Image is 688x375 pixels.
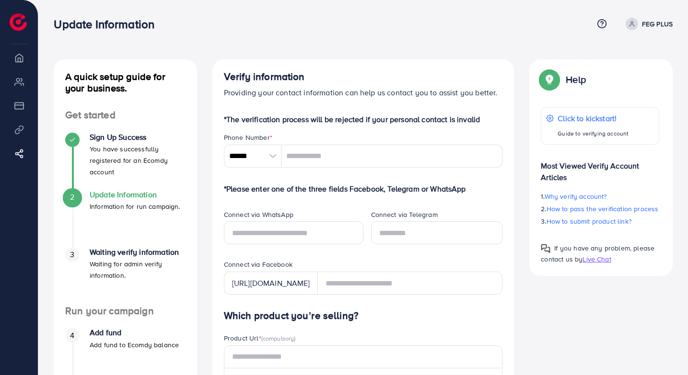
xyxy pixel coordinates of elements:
p: *The verification process will be rejected if your personal contact is invalid [224,114,503,125]
li: Waiting verify information [54,248,197,305]
p: Most Viewed Verify Account Articles [541,152,659,183]
h4: Which product you’re selling? [224,310,503,322]
h4: Get started [54,109,197,121]
p: Waiting for admin verify information. [90,258,186,281]
span: 3 [70,249,74,260]
img: Popup guide [541,71,558,88]
span: If you have any problem, please contact us by [541,243,654,264]
label: Connect via Telegram [371,210,438,219]
p: Providing your contact information can help us contact you to assist you better. [224,87,503,98]
h4: Sign Up Success [90,133,186,142]
a: FEG PLUS [622,18,673,30]
h4: A quick setup guide for your business. [54,71,197,94]
p: Help [566,74,586,85]
span: Live Chat [583,254,611,264]
h3: Update Information [54,17,162,31]
p: Information for run campaign. [90,201,180,212]
p: *Please enter one of the three fields Facebook, Telegram or WhatsApp [224,183,503,194]
label: Connect via WhatsApp [224,210,293,219]
p: You have successfully registered for an Ecomdy account [90,143,186,178]
h4: Add fund [90,328,179,337]
h4: Waiting verify information [90,248,186,257]
p: Guide to verifying account [558,128,629,139]
span: How to submit product link? [547,216,631,226]
img: Popup guide [541,244,550,253]
span: Why verify account? [545,192,607,201]
span: (compulsory) [261,334,296,342]
p: FEG PLUS [642,18,673,30]
h4: Update Information [90,190,180,199]
span: 2 [70,192,74,203]
img: logo [10,13,27,31]
h4: Run your campaign [54,305,197,317]
li: Sign Up Success [54,133,197,190]
p: 1. [541,191,659,202]
iframe: Chat [647,332,681,368]
label: Connect via Facebook [224,260,292,269]
span: 4 [70,330,74,341]
p: 3. [541,216,659,227]
div: [URL][DOMAIN_NAME] [224,272,318,295]
p: Click to kickstart! [558,113,629,124]
label: Product Url [224,333,296,343]
p: Add fund to Ecomdy balance [90,339,179,351]
label: Phone Number [224,133,272,142]
h4: Verify information [224,71,503,83]
span: How to pass the verification process [547,204,659,214]
p: 2. [541,203,659,215]
li: Update Information [54,190,197,248]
